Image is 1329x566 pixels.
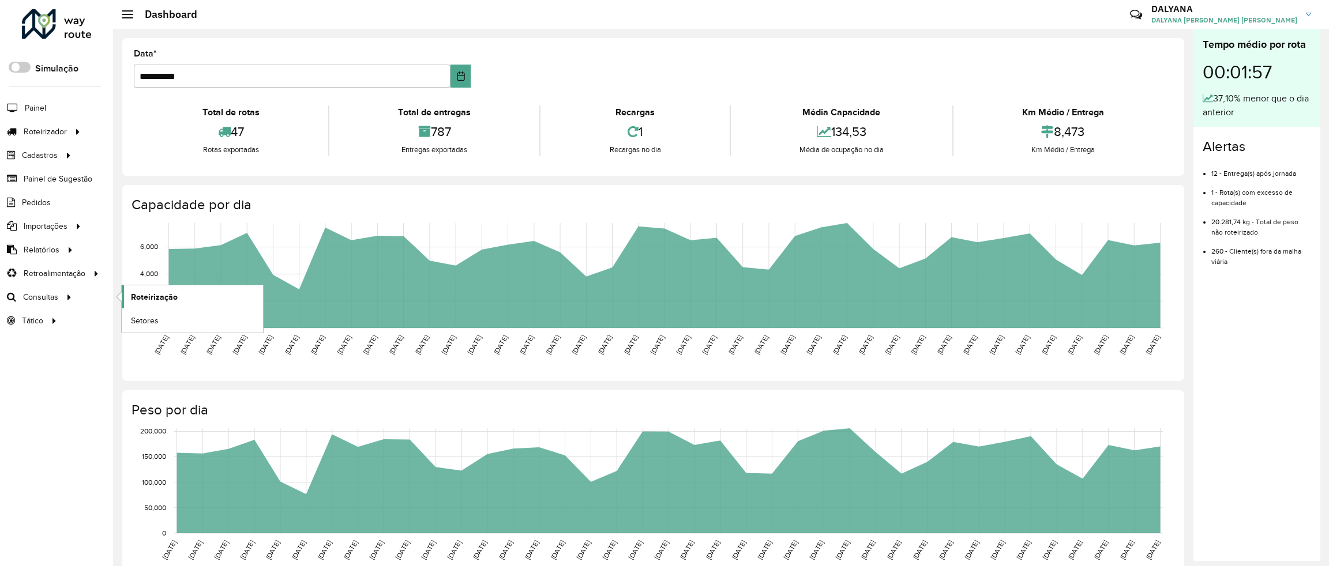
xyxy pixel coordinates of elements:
[1211,208,1311,237] li: 20.281,74 kg - Total de peso não roteirizado
[23,291,58,303] span: Consultas
[1203,52,1311,92] div: 00:01:57
[727,334,744,356] text: [DATE]
[25,102,46,114] span: Painel
[675,334,692,356] text: [DATE]
[1203,138,1311,155] h4: Alertas
[283,334,300,356] text: [DATE]
[805,334,822,356] text: [DATE]
[596,334,613,356] text: [DATE]
[988,334,1005,356] text: [DATE]
[133,8,197,21] h2: Dashboard
[420,539,437,561] text: [DATE]
[142,453,166,461] text: 150,000
[678,539,695,561] text: [DATE]
[131,315,159,327] span: Setores
[316,539,333,561] text: [DATE]
[545,334,561,356] text: [DATE]
[956,105,1170,119] div: Km Médio / Entrega
[884,334,900,356] text: [DATE]
[22,315,43,327] span: Tático
[162,529,166,537] text: 0
[962,334,978,356] text: [DATE]
[911,539,928,561] text: [DATE]
[756,539,773,561] text: [DATE]
[137,144,325,156] div: Rotas exportadas
[264,539,281,561] text: [DATE]
[601,539,618,561] text: [DATE]
[122,309,263,332] a: Setores
[575,539,592,561] text: [DATE]
[963,539,980,561] text: [DATE]
[1144,539,1161,561] text: [DATE]
[627,539,644,561] text: [DATE]
[523,539,540,561] text: [DATE]
[936,334,952,356] text: [DATE]
[142,478,166,486] text: 100,000
[122,285,263,308] a: Roteirização
[1040,334,1057,356] text: [DATE]
[35,62,78,76] label: Simulação
[140,243,158,251] text: 6,000
[336,334,352,356] text: [DATE]
[549,539,566,561] text: [DATE]
[518,334,535,356] text: [DATE]
[332,144,536,156] div: Entregas exportadas
[492,334,509,356] text: [DATE]
[1118,539,1135,561] text: [DATE]
[471,539,488,561] text: [DATE]
[440,334,457,356] text: [DATE]
[570,334,587,356] text: [DATE]
[257,334,274,356] text: [DATE]
[885,539,902,561] text: [DATE]
[937,539,954,561] text: [DATE]
[309,334,326,356] text: [DATE]
[779,334,796,356] text: [DATE]
[24,244,59,256] span: Relatórios
[701,334,718,356] text: [DATE]
[1066,334,1083,356] text: [DATE]
[179,334,196,356] text: [DATE]
[1124,2,1148,27] a: Contato Rápido
[414,334,430,356] text: [DATE]
[239,539,256,561] text: [DATE]
[857,334,874,356] text: [DATE]
[332,105,536,119] div: Total de entregas
[137,119,325,144] div: 47
[834,539,851,561] text: [DATE]
[730,539,747,561] text: [DATE]
[140,428,166,435] text: 200,000
[1151,15,1297,25] span: DALYANA [PERSON_NAME] [PERSON_NAME]
[446,539,463,561] text: [DATE]
[213,539,230,561] text: [DATE]
[1015,539,1032,561] text: [DATE]
[362,334,378,356] text: [DATE]
[1203,37,1311,52] div: Tempo médio por rota
[131,291,178,303] span: Roteirização
[1151,3,1297,14] h3: DALYANA
[342,539,359,561] text: [DATE]
[497,539,514,561] text: [DATE]
[187,539,204,561] text: [DATE]
[1203,92,1311,119] div: 37,10% menor que o dia anterior
[231,334,248,356] text: [DATE]
[144,504,166,511] text: 50,000
[140,270,158,278] text: 4,000
[543,119,726,144] div: 1
[1211,179,1311,208] li: 1 - Rota(s) com excesso de capacidade
[1067,539,1083,561] text: [DATE]
[1014,334,1031,356] text: [DATE]
[332,119,536,144] div: 787
[466,334,483,356] text: [DATE]
[989,539,1006,561] text: [DATE]
[394,539,411,561] text: [DATE]
[1093,539,1109,561] text: [DATE]
[859,539,876,561] text: [DATE]
[1144,334,1161,356] text: [DATE]
[956,119,1170,144] div: 8,473
[450,65,471,88] button: Choose Date
[205,334,221,356] text: [DATE]
[831,334,848,356] text: [DATE]
[652,539,669,561] text: [DATE]
[543,144,726,156] div: Recargas no dia
[782,539,799,561] text: [DATE]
